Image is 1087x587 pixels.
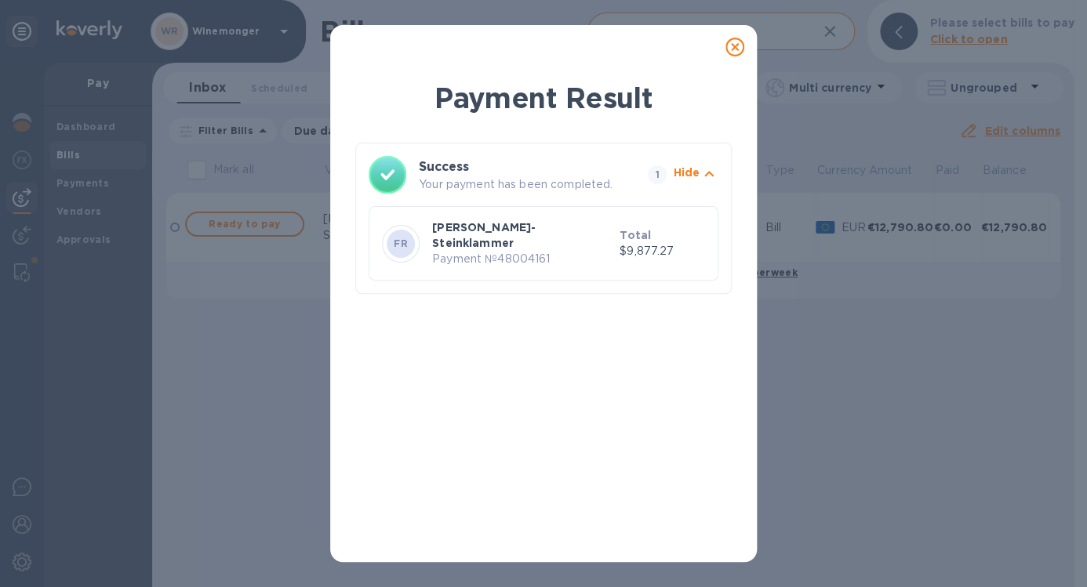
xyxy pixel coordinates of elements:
b: Total [620,229,651,241]
p: Hide [673,165,700,180]
button: Hide [673,165,718,186]
h3: Success [419,158,620,176]
p: $9,877.27 [620,243,705,259]
p: Your payment has been completed. [419,176,642,193]
p: Payment № 48004161 [432,251,613,267]
b: FR [394,237,408,249]
p: [PERSON_NAME]-Steinklammer [432,219,613,251]
h1: Payment Result [355,78,732,118]
span: 1 [648,165,667,184]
